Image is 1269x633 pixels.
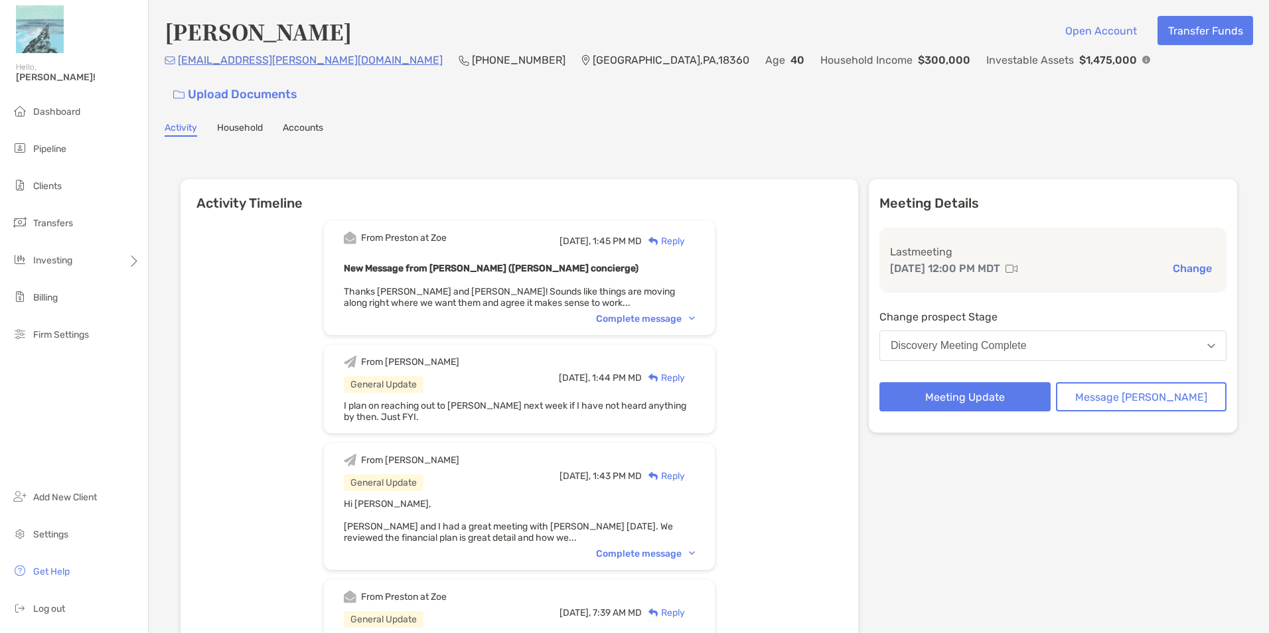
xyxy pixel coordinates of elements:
[459,55,469,66] img: Phone Icon
[592,372,642,384] span: 1:44 PM MD
[642,606,685,620] div: Reply
[879,195,1227,212] p: Meeting Details
[790,52,804,68] p: 40
[165,16,352,46] h4: [PERSON_NAME]
[33,106,80,117] span: Dashboard
[593,607,642,618] span: 7:39 AM MD
[689,551,695,555] img: Chevron icon
[648,237,658,246] img: Reply icon
[33,218,73,229] span: Transfers
[1006,263,1017,274] img: communication type
[33,566,70,577] span: Get Help
[820,52,913,68] p: Household Income
[642,234,685,248] div: Reply
[1056,382,1227,411] button: Message [PERSON_NAME]
[361,356,459,368] div: From [PERSON_NAME]
[33,329,89,340] span: Firm Settings
[33,292,58,303] span: Billing
[560,236,591,247] span: [DATE],
[879,309,1227,325] p: Change prospect Stage
[890,244,1216,260] p: Last meeting
[642,469,685,483] div: Reply
[560,470,591,482] span: [DATE],
[344,498,673,543] span: Hi [PERSON_NAME], [PERSON_NAME] and I had a great meeting with [PERSON_NAME] [DATE]. We reviewed ...
[581,55,590,66] img: Location Icon
[33,143,66,155] span: Pipeline
[559,372,590,384] span: [DATE],
[344,263,638,274] b: New Message from [PERSON_NAME] ([PERSON_NAME] concierge)
[891,340,1027,352] div: Discovery Meeting Complete
[217,122,263,137] a: Household
[596,548,695,559] div: Complete message
[344,474,423,491] div: General Update
[593,236,642,247] span: 1:45 PM MD
[593,470,642,482] span: 1:43 PM MD
[33,603,65,614] span: Log out
[283,122,323,137] a: Accounts
[361,455,459,466] div: From [PERSON_NAME]
[879,330,1227,361] button: Discovery Meeting Complete
[33,255,72,266] span: Investing
[918,52,970,68] p: $300,000
[344,400,686,423] span: I plan on reaching out to [PERSON_NAME] next week if I have not heard anything by then. Just FYI.
[33,529,68,540] span: Settings
[648,608,658,617] img: Reply icon
[16,5,64,53] img: Zoe Logo
[361,591,447,602] div: From Preston at Zoe
[986,52,1074,68] p: Investable Assets
[33,180,62,192] span: Clients
[344,591,356,603] img: Event icon
[593,52,749,68] p: [GEOGRAPHIC_DATA] , PA , 18360
[178,52,443,68] p: [EMAIL_ADDRESS][PERSON_NAME][DOMAIN_NAME]
[12,289,28,305] img: billing icon
[344,356,356,368] img: Event icon
[12,214,28,230] img: transfers icon
[344,376,423,393] div: General Update
[12,326,28,342] img: firm-settings icon
[1142,56,1150,64] img: Info Icon
[344,286,675,309] span: Thanks [PERSON_NAME] and [PERSON_NAME]! Sounds like things are moving along right where we want t...
[765,52,785,68] p: Age
[12,103,28,119] img: dashboard icon
[596,313,695,324] div: Complete message
[181,179,858,211] h6: Activity Timeline
[165,122,197,137] a: Activity
[879,382,1051,411] button: Meeting Update
[890,260,1000,277] p: [DATE] 12:00 PM MDT
[472,52,565,68] p: [PHONE_NUMBER]
[12,526,28,541] img: settings icon
[344,454,356,466] img: Event icon
[1207,344,1215,348] img: Open dropdown arrow
[560,607,591,618] span: [DATE],
[165,56,175,64] img: Email Icon
[1055,16,1147,45] button: Open Account
[173,90,185,100] img: button icon
[12,251,28,267] img: investing icon
[1079,52,1137,68] p: $1,475,000
[1157,16,1253,45] button: Transfer Funds
[344,232,356,244] img: Event icon
[12,600,28,616] img: logout icon
[648,472,658,480] img: Reply icon
[689,316,695,320] img: Chevron icon
[16,72,140,83] span: [PERSON_NAME]!
[165,80,306,109] a: Upload Documents
[12,140,28,156] img: pipeline icon
[12,563,28,579] img: get-help icon
[344,611,423,628] div: General Update
[33,492,97,503] span: Add New Client
[1169,261,1216,275] button: Change
[361,232,447,244] div: From Preston at Zoe
[12,177,28,193] img: clients icon
[12,488,28,504] img: add_new_client icon
[642,371,685,385] div: Reply
[648,374,658,382] img: Reply icon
